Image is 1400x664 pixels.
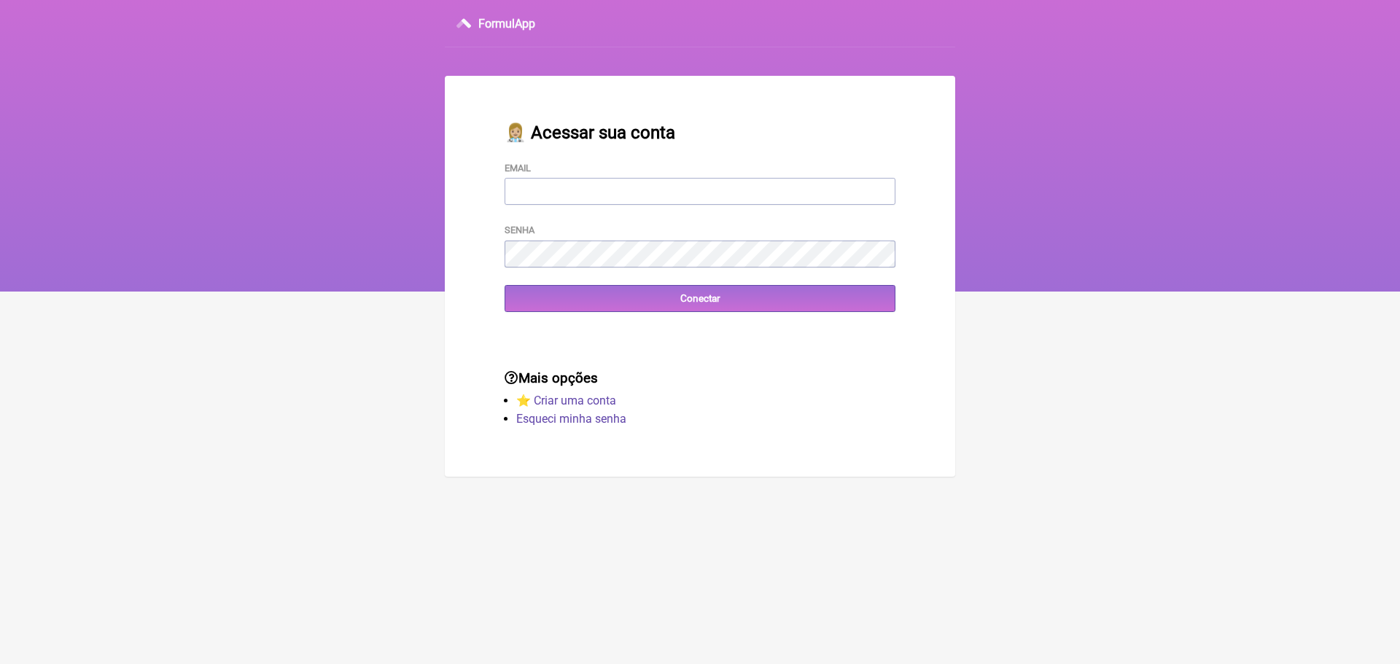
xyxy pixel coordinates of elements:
a: Esqueci minha senha [516,412,626,426]
input: Conectar [505,285,895,312]
h3: FormulApp [478,17,535,31]
h2: 👩🏼‍⚕️ Acessar sua conta [505,122,895,143]
a: ⭐️ Criar uma conta [516,394,616,407]
label: Senha [505,224,534,235]
label: Email [505,163,531,173]
h3: Mais opções [505,370,895,386]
